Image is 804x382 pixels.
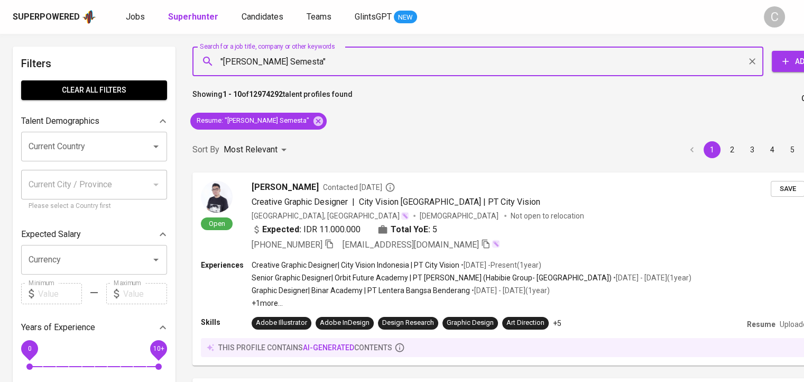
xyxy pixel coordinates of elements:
p: Resume [747,319,775,330]
span: [PHONE_NUMBER] [252,240,322,250]
span: [PERSON_NAME] [252,181,319,194]
p: this profile contains contents [218,342,392,353]
button: Open [149,139,163,154]
h6: Filters [21,55,167,72]
span: 10+ [153,345,164,352]
p: Most Relevant [224,143,278,156]
p: Expected Salary [21,228,81,241]
p: Creative Graphic Designer | City Vision Indonesia | PT City Vision [252,260,459,270]
div: Years of Experience [21,317,167,338]
b: Total YoE: [391,223,430,236]
p: Not open to relocation [511,211,584,221]
span: AI-generated [303,343,354,352]
span: | [352,196,355,208]
p: • [DATE] - [DATE] ( 1 year ) [612,272,691,283]
a: Jobs [126,11,147,24]
img: c01ef357456c62b5bf9709fb0f289fc8.jpg [201,181,233,213]
p: Skills [201,317,252,328]
p: Senior Graphic Designer | Orbit Future Academy | PT [PERSON_NAME] (Habibie Group- [GEOGRAPHIC_DATA]) [252,272,612,283]
button: Open [149,252,163,267]
span: Teams [307,12,331,22]
p: +1 more ... [252,298,691,308]
div: Adobe Illustrator [256,318,307,328]
div: IDR 11.000.000 [252,223,361,236]
p: +5 [553,318,561,329]
div: Design Research [382,318,434,328]
input: Value [123,283,167,304]
span: 5 [432,223,437,236]
b: Superhunter [168,12,218,22]
div: Talent Demographics [21,111,167,132]
span: 0 [27,345,31,352]
span: Creative Graphic Designer [252,197,348,207]
span: NEW [394,12,417,23]
span: Candidates [242,12,283,22]
div: Adobe InDesign [320,318,369,328]
img: magic_wand.svg [401,212,409,220]
p: Years of Experience [21,321,95,334]
p: Showing of talent profiles found [192,89,353,108]
a: Teams [307,11,334,24]
span: Save [776,183,799,195]
button: Go to page 5 [784,141,801,158]
span: Jobs [126,12,145,22]
b: 12974292 [249,90,283,98]
p: Experiences [201,260,252,270]
span: Contacted [DATE] [323,182,395,193]
span: [DEMOGRAPHIC_DATA] [420,211,500,221]
p: Talent Demographics [21,115,99,128]
img: app logo [82,9,96,25]
button: page 1 [704,141,720,158]
p: Please select a Country first [29,201,160,212]
div: Graphic Design [447,318,494,328]
b: 1 - 10 [223,90,242,98]
span: Clear All filters [30,84,159,97]
button: Clear All filters [21,80,167,100]
input: Value [38,283,82,304]
span: Resume : "[PERSON_NAME] Semesta" [190,116,316,126]
button: Go to page 4 [764,141,781,158]
svg: By Batam recruiter [385,182,395,193]
div: Expected Salary [21,224,167,245]
a: GlintsGPT NEW [355,11,417,24]
b: Expected: [262,223,301,236]
button: Clear [745,54,760,69]
div: C [764,6,785,28]
a: Superpoweredapp logo [13,9,96,25]
span: Open [205,219,229,228]
a: Candidates [242,11,285,24]
div: [GEOGRAPHIC_DATA], [GEOGRAPHIC_DATA] [252,211,409,221]
div: Art Direction [506,318,544,328]
img: magic_wand.svg [492,240,500,248]
span: GlintsGPT [355,12,392,22]
p: • [DATE] - Present ( 1 year ) [459,260,541,270]
span: [EMAIL_ADDRESS][DOMAIN_NAME] [343,240,479,250]
div: Resume: "[PERSON_NAME] Semesta" [190,113,327,130]
p: • [DATE] - [DATE] ( 1 year ) [470,285,550,296]
p: Sort By [192,143,219,156]
div: Superpowered [13,11,80,23]
button: Go to page 3 [744,141,761,158]
button: Go to page 2 [724,141,741,158]
p: Graphic Designer | Binar Academy | PT Lentera Bangsa Benderang [252,285,470,296]
a: Superhunter [168,11,220,24]
span: City Vision [GEOGRAPHIC_DATA] | PT City Vision [359,197,540,207]
div: Most Relevant [224,140,290,160]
